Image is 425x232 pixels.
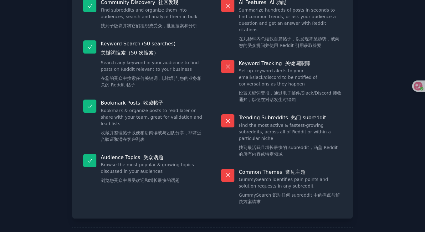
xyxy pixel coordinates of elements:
[101,107,204,145] dd: Bookmark & organize posts to read later or share with your team, great for validation and lead lists
[239,114,342,121] p: Trending Subreddits
[239,36,340,48] font: 在几秒钟内总结数百篇帖子，以发现常见趋势，或向您的受众提问并使用 Reddit 引用获取答案
[101,23,197,28] font: 找到子版块并将它们组织成受众，批量搜索和分析
[239,122,342,160] dd: Find the most active & fastest-growing subreddits, across all of Reddit or within a particular niche
[101,7,204,32] dd: Find subreddits and organize them into audiences, search and analyze them in bulk
[101,154,204,161] p: Audience Topics
[143,154,163,160] font: 受众话题
[143,100,163,106] font: 收藏帖子
[239,60,342,67] p: Keyword Tracking
[101,50,159,56] font: 关键词搜索（50 次搜索）
[101,59,204,91] dd: Search any keyword in your audience to find posts on Reddit relevant to your business
[239,169,342,175] p: Common Themes
[285,169,305,175] font: 常见主题
[239,68,342,106] dd: Set up keyword alerts to your email/slack/discord to be notified of conversations as they happen
[239,7,342,51] dd: Summarize hundreds of posts in seconds to find common trends, or ask your audience a question and...
[101,76,202,87] font: 在您的受众中搜索任何关键词，以找到与您的业务相关的 Reddit 帖子
[101,130,202,142] font: 收藏并整理帖子以便稍后阅读或与团队分享，非常适合验证和潜在客户列表
[101,100,204,106] p: Bookmark Posts
[101,40,204,59] p: Keyword Search (50 searches)
[285,60,310,66] font: 关键词跟踪
[239,193,340,204] font: GummySearch 识别任何 subreddit 中的痛点与解决方案请求
[101,178,180,183] font: 浏览您受众中最受欢迎和增长最快的话题
[239,90,341,102] font: 设置关键词警报，通过电子邮件/Slack/Discord 接收通知，以便在对话发生时得知
[239,145,338,157] font: 找到最活跃且增长最快的 subreddit，涵盖 Reddit 的所有内容或特定领域
[101,162,204,186] dd: Browse the most popular & growing topics discussed in your audiences
[239,176,342,208] dd: GummySearch identifies pain points and solution requests in any subreddit
[291,115,326,121] font: 热门 subreddit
